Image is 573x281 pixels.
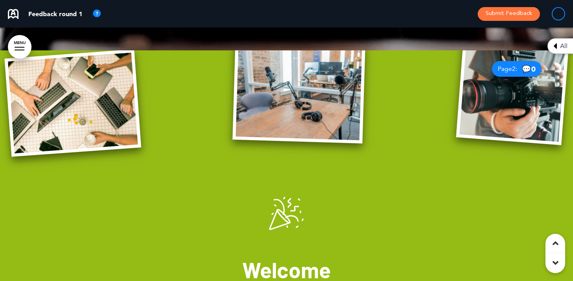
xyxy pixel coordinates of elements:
span: 2 [512,65,516,73]
button: Submit Feedback [478,7,540,21]
img: 1744625985806-1103-confetti-outline1.gif [262,188,311,237]
img: tooltip_icon.svg [92,9,102,18]
span: Page : [498,66,517,72]
span: All [560,43,567,49]
img: pexels-photo-3194519.jpeg [4,49,141,157]
img: photo-1611784728763-787a77a56eb0 [456,39,569,145]
span: 💬 [522,65,536,73]
a: MENU [8,35,32,59]
img: airmason-logo [8,9,19,19]
p: Feedback round 1 [28,11,82,17]
span: 0 [531,65,536,74]
img: photo-1556761175-129418cb2dfe [232,41,365,144]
